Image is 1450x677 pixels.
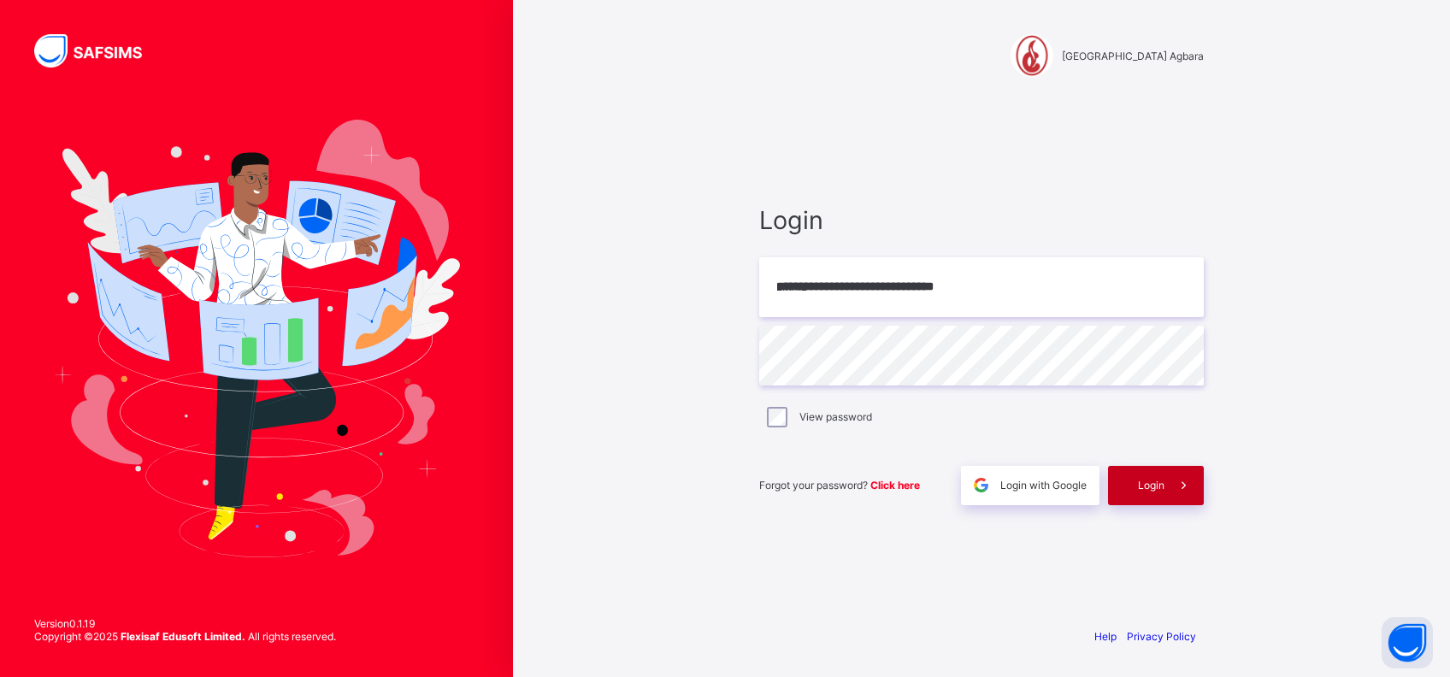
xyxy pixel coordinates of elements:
[759,205,1204,235] span: Login
[121,630,245,643] strong: Flexisaf Edusoft Limited.
[1138,479,1164,492] span: Login
[34,34,162,68] img: SAFSIMS Logo
[971,475,991,495] img: google.396cfc9801f0270233282035f929180a.svg
[1127,630,1196,643] a: Privacy Policy
[1062,50,1204,62] span: [GEOGRAPHIC_DATA] Agbara
[759,479,920,492] span: Forgot your password?
[1382,617,1433,668] button: Open asap
[1000,479,1087,492] span: Login with Google
[870,479,920,492] a: Click here
[1094,630,1117,643] a: Help
[34,630,336,643] span: Copyright © 2025 All rights reserved.
[53,120,460,557] img: Hero Image
[799,410,872,423] label: View password
[34,617,336,630] span: Version 0.1.19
